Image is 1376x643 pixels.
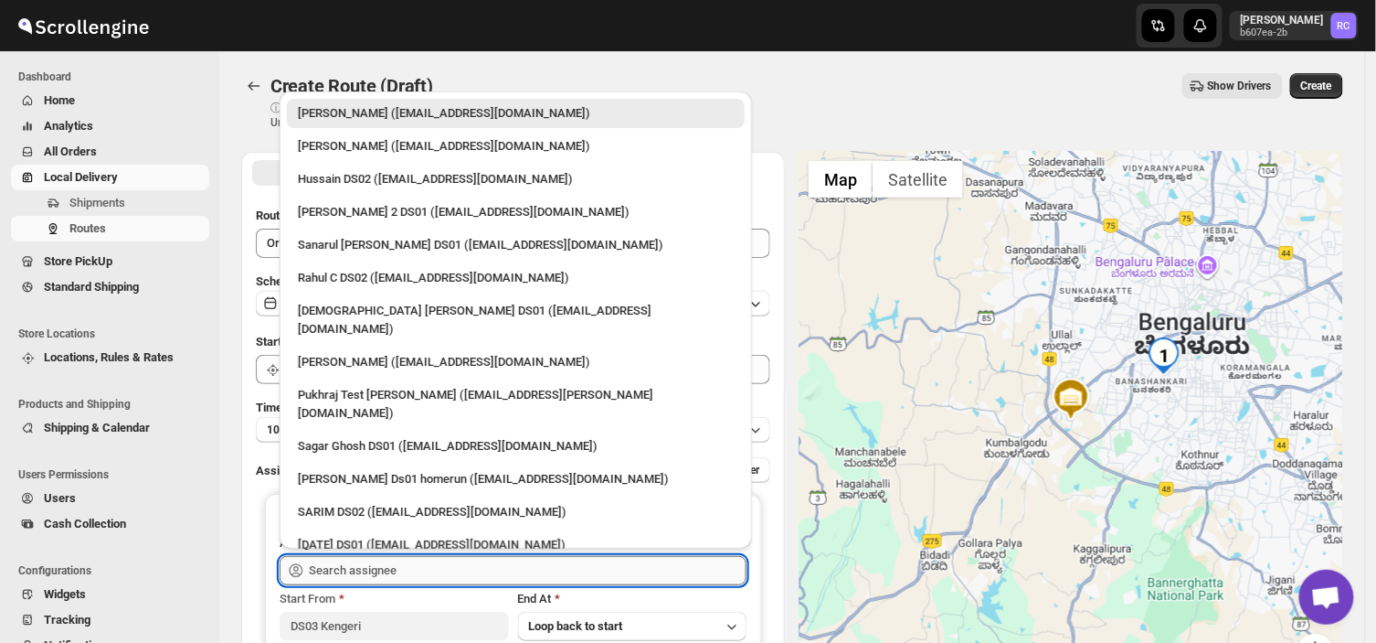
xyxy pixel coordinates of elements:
button: User menu [1230,11,1359,40]
button: Home [11,88,209,113]
li: Rahul C DS02 (rahul.chopra@home-run.co) [280,260,752,293]
button: Shipments [11,190,209,216]
button: Cash Collection [11,511,209,537]
span: Widgets [44,587,86,601]
div: End At [518,590,746,608]
button: [DATE]|[DATE] [256,291,770,316]
div: [DATE] DS01 ([EMAIL_ADDRESS][DOMAIN_NAME]) [298,536,734,554]
span: Time Per Stop [256,401,330,414]
span: Store PickUp [44,254,112,268]
span: Configurations [18,563,210,578]
p: ⓘ Shipments can also be added from Shipments menu Unrouted tab [270,101,558,130]
button: Show Drivers [1182,73,1283,99]
li: Sagar Ghosh DS01 (loneyoj483@downlor.com) [280,428,752,461]
span: Route Name [256,209,320,222]
span: Tracking [44,613,90,627]
li: Vikas Rathod (lolegiy458@nalwan.com) [280,344,752,377]
span: Store Locations [18,327,210,341]
li: Islam Laskar DS01 (vixib74172@ikowat.com) [280,293,752,344]
span: Scheduled for [256,274,329,288]
span: 10 minutes [267,423,322,437]
div: [PERSON_NAME] Ds01 homerun ([EMAIL_ADDRESS][DOMAIN_NAME]) [298,470,734,488]
button: Routes [241,73,267,99]
span: Users [44,491,76,505]
div: 1 [1146,338,1182,374]
img: ScrollEngine [15,3,152,48]
span: Products and Shipping [18,397,210,412]
li: Sanarul Haque DS01 (fefifag638@adosnan.com) [280,227,752,260]
div: [PERSON_NAME] ([EMAIL_ADDRESS][DOMAIN_NAME]) [298,137,734,155]
a: Open chat [1299,570,1354,625]
span: Shipments [69,196,125,209]
button: Widgets [11,582,209,607]
li: Ali Husain 2 DS01 (petec71113@advitize.com) [280,194,752,227]
div: [PERSON_NAME] ([EMAIL_ADDRESS][DOMAIN_NAME]) [298,104,734,123]
button: Loop back to start [518,612,746,641]
button: Show satellite imagery [873,161,963,198]
li: Sourav Ds01 homerun (bamij29633@eluxeer.com) [280,461,752,494]
div: [PERSON_NAME] ([EMAIL_ADDRESS][DOMAIN_NAME]) [298,353,734,371]
button: Locations, Rules & Rates [11,345,209,370]
button: 10 minutes [256,417,770,443]
span: Routes [69,221,106,235]
div: Hussain DS02 ([EMAIL_ADDRESS][DOMAIN_NAME]) [298,170,734,188]
span: Locations, Rules & Rates [44,350,174,364]
span: Standard Shipping [44,280,139,294]
input: Eg: Bengaluru Route [256,229,770,258]
li: Raja DS01 (gasecig398@owlny.com) [280,527,752,560]
button: Create [1290,73,1343,99]
button: Shipping & Calendar [11,415,209,441]
span: All Orders [44,145,97,158]
div: [DEMOGRAPHIC_DATA] [PERSON_NAME] DS01 ([EMAIL_ADDRESS][DOMAIN_NAME]) [298,302,734,338]
span: Start From [280,592,335,605]
span: Shipping & Calendar [44,421,150,434]
span: Loop back to start [529,619,623,633]
span: Create [1301,79,1332,93]
button: Show street map [809,161,873,198]
div: Pukhraj Test [PERSON_NAME] ([EMAIL_ADDRESS][PERSON_NAME][DOMAIN_NAME]) [298,386,734,423]
span: Rahul Chopra [1331,13,1357,38]
li: Hussain DS02 (jarav60351@abatido.com) [280,161,752,194]
li: Pukhraj Test Grewal (lesogip197@pariag.com) [280,377,752,428]
button: Tracking [11,607,209,633]
span: Create Route (Draft) [270,75,433,97]
li: Mujakkir Benguli (voweh79617@daypey.com) [280,128,752,161]
span: Start Location (Warehouse) [256,335,400,348]
li: Rahul Chopra (pukhraj@home-run.co) [280,99,752,128]
span: Users Permissions [18,467,210,482]
p: b607ea-2b [1241,27,1324,38]
li: SARIM DS02 (xititor414@owlny.com) [280,494,752,527]
button: Routes [11,216,209,241]
div: Sanarul [PERSON_NAME] DS01 ([EMAIL_ADDRESS][DOMAIN_NAME]) [298,236,734,254]
div: SARIM DS02 ([EMAIL_ADDRESS][DOMAIN_NAME]) [298,503,734,521]
button: Users [11,486,209,511]
span: Analytics [44,119,93,133]
p: [PERSON_NAME] [1241,13,1324,27]
button: Analytics [11,113,209,139]
button: All Orders [11,139,209,165]
input: Search assignee [309,556,746,585]
span: Cash Collection [44,517,126,530]
span: Local Delivery [44,170,118,184]
div: [PERSON_NAME] 2 DS01 ([EMAIL_ADDRESS][DOMAIN_NAME]) [298,203,734,221]
button: All Route Options [252,160,512,186]
div: Rahul C DS02 ([EMAIL_ADDRESS][DOMAIN_NAME]) [298,269,734,287]
span: Home [44,93,75,107]
text: RC [1338,20,1350,32]
span: Assign to [256,464,305,477]
span: Show Drivers [1208,79,1272,93]
span: Dashboard [18,70,210,84]
div: Sagar Ghosh DS01 ([EMAIL_ADDRESS][DOMAIN_NAME]) [298,437,734,455]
